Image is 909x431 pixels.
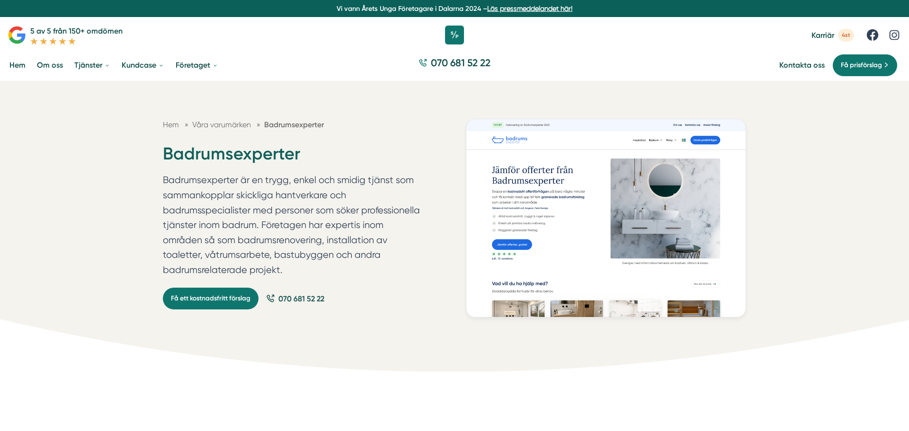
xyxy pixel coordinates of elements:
[811,29,854,42] a: Karriär 4st
[8,53,27,77] a: Hem
[266,293,324,305] a: 070 681 52 22
[264,120,324,129] a: Badrumsexperter
[838,29,854,42] span: 4st
[163,120,179,129] a: Hem
[163,142,420,173] h1: Badrumsexperter
[466,119,746,317] img: Badrumsexperter
[120,53,166,77] a: Kundcase
[832,54,898,77] a: Få prisförslag
[192,120,251,129] span: Våra varumärken
[431,56,490,70] span: 070 681 52 22
[185,119,188,131] span: »
[278,293,324,305] span: 070 681 52 22
[257,119,260,131] span: »
[415,56,494,74] a: 070 681 52 22
[163,173,420,282] p: Badrumsexperter är en trygg, enkel och smidig tjänst som sammankopplar skickliga hantverkare och ...
[487,5,572,12] a: Läs pressmeddelandet här!
[841,60,882,70] span: Få prisförslag
[30,25,123,37] p: 5 av 5 från 150+ omdömen
[72,53,112,77] a: Tjänster
[4,4,905,13] p: Vi vann Årets Unga Företagare i Dalarna 2024 –
[35,53,65,77] a: Om oss
[192,120,253,129] a: Våra varumärken
[779,61,825,70] a: Kontakta oss
[174,53,220,77] a: Företaget
[163,288,258,309] a: Få ett kostnadsfritt förslag
[163,119,420,131] nav: Breadcrumb
[811,31,834,40] span: Karriär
